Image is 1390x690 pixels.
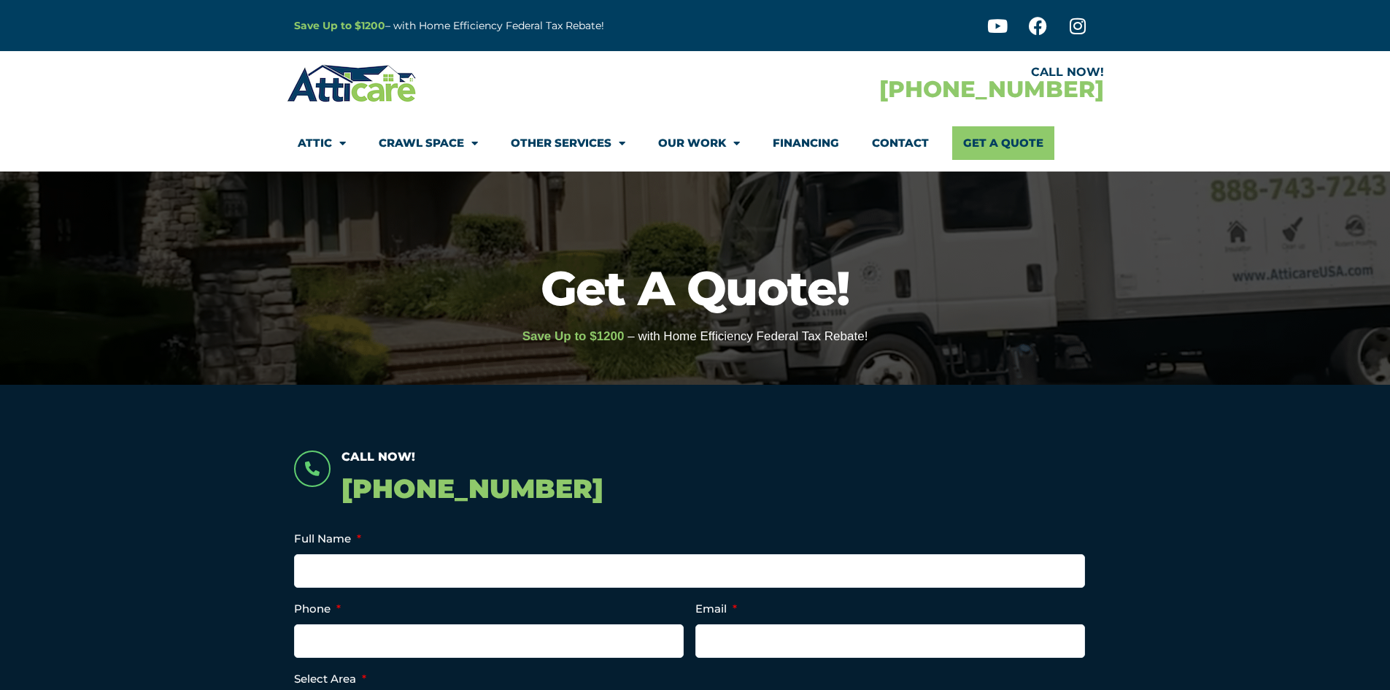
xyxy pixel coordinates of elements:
[298,126,1093,160] nav: Menu
[7,264,1383,312] h1: Get A Quote!
[379,126,478,160] a: Crawl Space
[872,126,929,160] a: Contact
[773,126,839,160] a: Financing
[294,19,385,32] a: Save Up to $1200
[658,126,740,160] a: Our Work
[511,126,625,160] a: Other Services
[341,450,415,464] span: Call Now!
[695,66,1104,78] div: CALL NOW!
[294,672,366,686] label: Select Area
[522,329,625,343] span: Save Up to $1200
[695,602,737,616] label: Email
[298,126,346,160] a: Attic
[952,126,1054,160] a: Get A Quote
[294,532,361,546] label: Full Name
[294,602,341,616] label: Phone
[628,329,868,343] span: – with Home Efficiency Federal Tax Rebate!
[294,18,767,34] p: – with Home Efficiency Federal Tax Rebate!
